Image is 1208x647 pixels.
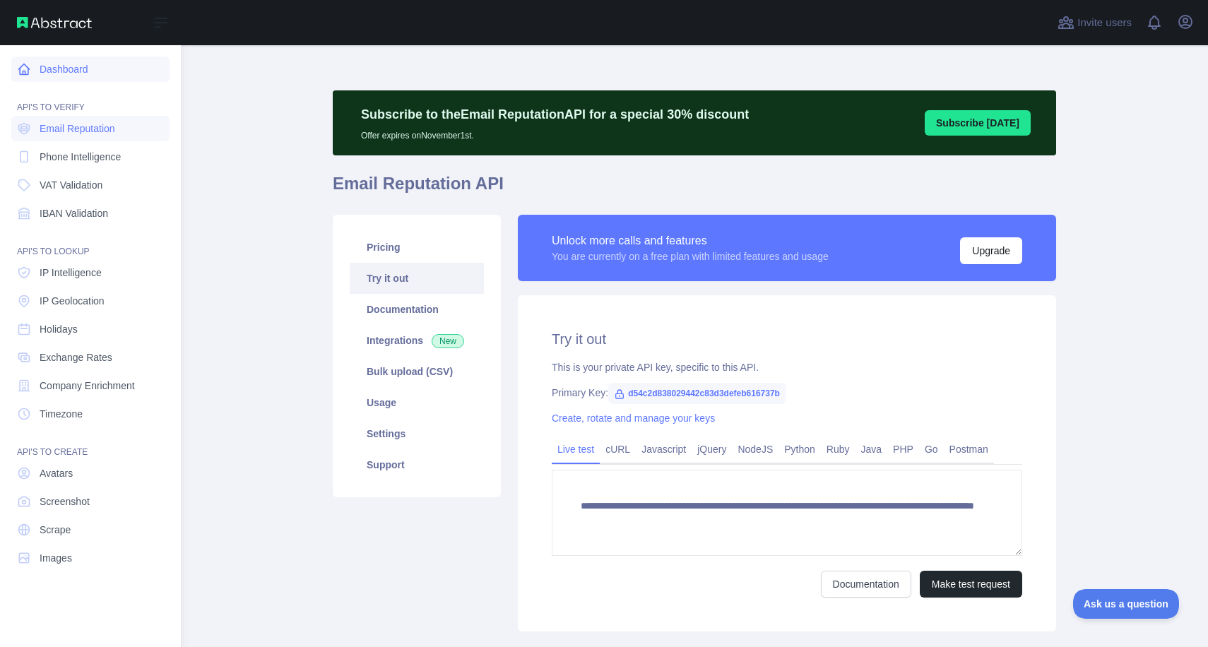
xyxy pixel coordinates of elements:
div: This is your private API key, specific to this API. [552,360,1022,374]
a: Company Enrichment [11,373,170,398]
div: API'S TO CREATE [11,429,170,458]
h1: Email Reputation API [333,172,1056,206]
a: Python [778,438,821,461]
div: Primary Key: [552,386,1022,400]
span: Exchange Rates [40,350,112,364]
button: Make test request [920,571,1022,598]
a: Holidays [11,316,170,342]
a: Ruby [821,438,855,461]
span: Email Reputation [40,121,115,136]
a: Dashboard [11,57,170,82]
span: Company Enrichment [40,379,135,393]
span: VAT Validation [40,178,102,192]
a: Images [11,545,170,571]
a: Scrape [11,517,170,542]
a: IP Geolocation [11,288,170,314]
button: Invite users [1055,11,1135,34]
a: Javascript [636,438,692,461]
a: Live test [552,438,600,461]
a: Support [350,449,484,480]
a: Bulk upload (CSV) [350,356,484,387]
a: Documentation [350,294,484,325]
a: Integrations New [350,325,484,356]
a: Java [855,438,888,461]
span: IBAN Validation [40,206,108,220]
span: Scrape [40,523,71,537]
h2: Try it out [552,329,1022,349]
span: New [432,334,464,348]
span: Holidays [40,322,78,336]
a: IBAN Validation [11,201,170,226]
a: Settings [350,418,484,449]
a: Phone Intelligence [11,144,170,170]
div: API'S TO VERIFY [11,85,170,113]
span: Invite users [1077,15,1132,31]
span: Screenshot [40,494,90,509]
span: d54c2d838029442c83d3defeb616737b [608,383,786,404]
a: cURL [600,438,636,461]
a: Try it out [350,263,484,294]
iframe: Toggle Customer Support [1073,589,1180,619]
a: VAT Validation [11,172,170,198]
span: Images [40,551,72,565]
button: Upgrade [960,237,1022,264]
a: Email Reputation [11,116,170,141]
a: jQuery [692,438,732,461]
span: IP Intelligence [40,266,102,280]
a: PHP [887,438,919,461]
span: Phone Intelligence [40,150,121,164]
button: Subscribe [DATE] [925,110,1031,136]
a: Go [919,438,944,461]
a: Postman [944,438,994,461]
div: You are currently on a free plan with limited features and usage [552,249,829,263]
p: Subscribe to the Email Reputation API for a special 30 % discount [361,105,749,124]
a: Avatars [11,461,170,486]
p: Offer expires on November 1st. [361,124,749,141]
img: Abstract API [17,17,92,28]
div: Unlock more calls and features [552,232,829,249]
a: Screenshot [11,489,170,514]
a: Documentation [821,571,911,598]
div: API'S TO LOOKUP [11,229,170,257]
a: Exchange Rates [11,345,170,370]
span: Timezone [40,407,83,421]
span: Avatars [40,466,73,480]
a: Create, rotate and manage your keys [552,412,715,424]
a: NodeJS [732,438,778,461]
a: Pricing [350,232,484,263]
a: IP Intelligence [11,260,170,285]
a: Usage [350,387,484,418]
a: Timezone [11,401,170,427]
span: IP Geolocation [40,294,105,308]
